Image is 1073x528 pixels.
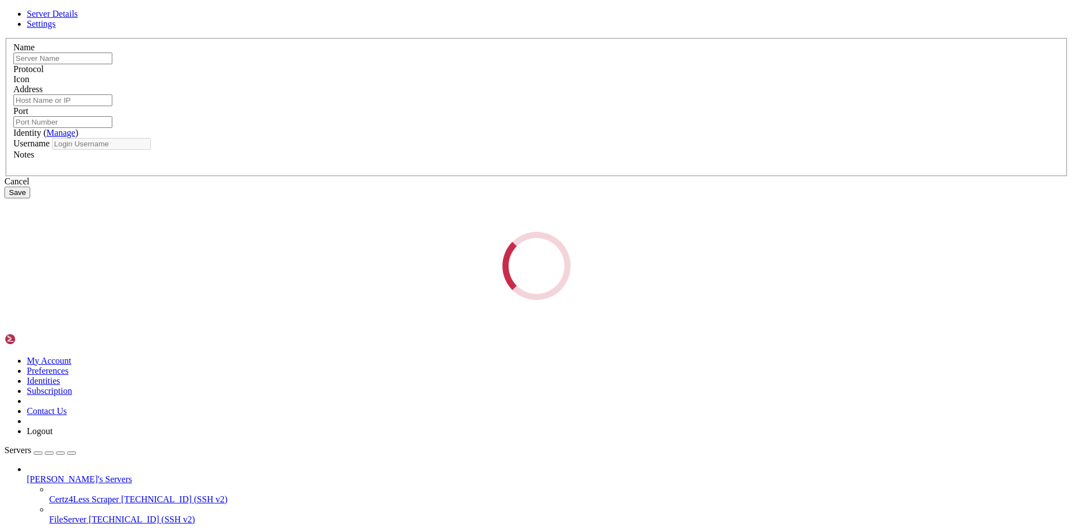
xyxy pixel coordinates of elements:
[27,356,72,365] a: My Account
[13,94,112,106] input: Host Name or IP
[13,53,112,64] input: Server Name
[4,23,928,33] x-row: Access denied
[13,64,44,74] label: Protocol
[27,426,53,436] a: Logout
[155,52,160,61] div: (32, 5)
[4,445,31,455] span: Servers
[49,484,1069,505] li: Certz4Less Scraper [TECHNICAL_ID] (SSH v2)
[27,474,132,484] span: [PERSON_NAME]'s Servers
[4,33,928,42] x-row: root@[TECHNICAL_ID]'s password:
[89,515,195,524] span: [TECHNICAL_ID] (SSH v2)
[27,406,67,416] a: Contact Us
[13,116,112,128] input: Port Number
[44,128,78,137] span: ( )
[49,494,1069,505] a: Certz4Less Scraper [TECHNICAL_ID] (SSH v2)
[4,177,1069,187] div: Cancel
[13,128,78,137] label: Identity
[4,4,928,14] x-row: Access denied
[52,138,151,150] input: Login Username
[13,106,29,116] label: Port
[4,52,928,61] x-row: root@[TECHNICAL_ID]'s password:
[49,515,87,524] span: FileServer
[4,14,928,23] x-row: root@[TECHNICAL_ID]'s password:
[13,139,50,148] label: Username
[4,187,30,198] button: Save
[27,19,56,28] a: Settings
[27,376,60,386] a: Identities
[27,366,69,375] a: Preferences
[27,474,1069,484] a: [PERSON_NAME]'s Servers
[13,42,35,52] label: Name
[121,494,227,504] span: [TECHNICAL_ID] (SSH v2)
[27,9,78,18] a: Server Details
[502,232,571,300] div: Loading...
[13,150,34,159] label: Notes
[27,386,72,396] a: Subscription
[4,334,69,345] img: Shellngn
[46,128,75,137] a: Manage
[49,494,119,504] span: Certz4Less Scraper
[49,515,1069,525] a: FileServer [TECHNICAL_ID] (SSH v2)
[13,84,42,94] label: Address
[4,445,76,455] a: Servers
[4,42,928,52] x-row: Access denied
[13,74,29,84] label: Icon
[49,505,1069,525] li: FileServer [TECHNICAL_ID] (SSH v2)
